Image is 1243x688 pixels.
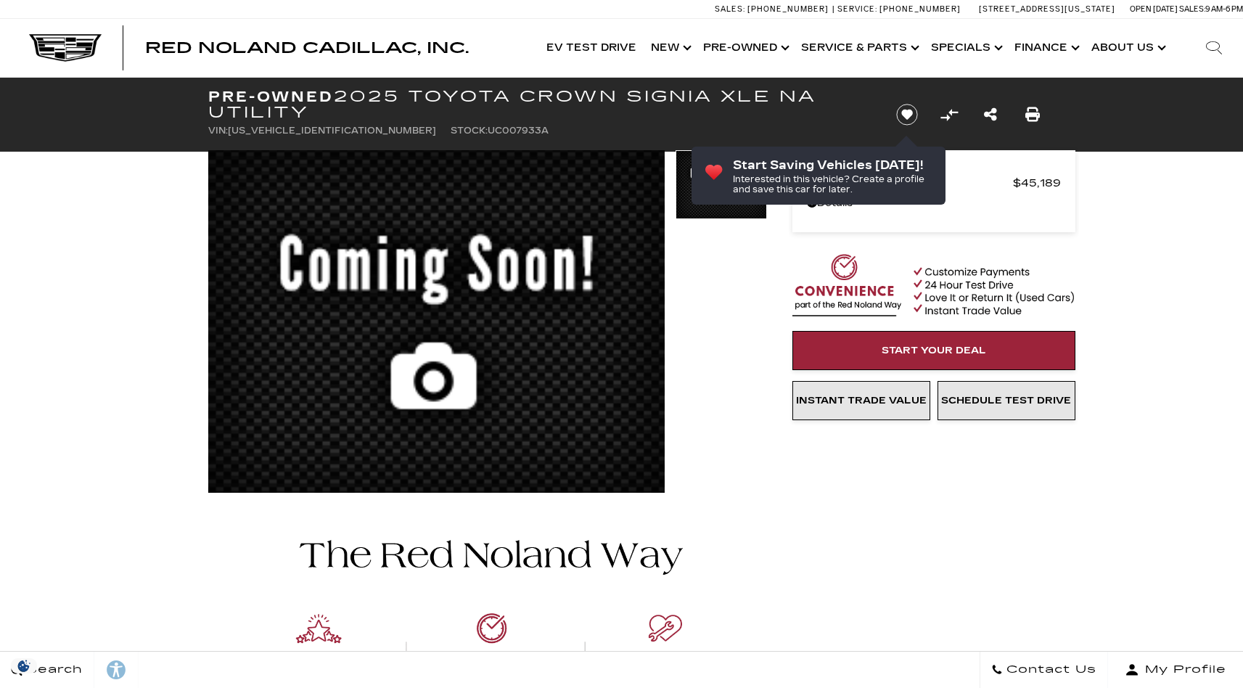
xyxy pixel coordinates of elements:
[539,19,644,77] a: EV Test Drive
[879,4,961,14] span: [PHONE_NUMBER]
[1025,105,1040,125] a: Print this Pre-Owned 2025 Toyota Crown Signia XLE NA Utility
[807,193,1061,213] a: Details
[794,19,924,77] a: Service & Parts
[1084,19,1170,77] a: About Us
[980,652,1108,688] a: Contact Us
[715,5,832,13] a: Sales: [PHONE_NUMBER]
[807,173,1013,193] span: Red Noland Price
[837,4,877,14] span: Service:
[1003,660,1096,680] span: Contact Us
[208,88,334,105] strong: Pre-Owned
[984,105,997,125] a: Share this Pre-Owned 2025 Toyota Crown Signia XLE NA Utility
[747,4,829,14] span: [PHONE_NUMBER]
[208,89,872,120] h1: 2025 Toyota Crown Signia XLE NA Utility
[208,150,665,502] img: Used 2025 White Toyota XLE image 1
[938,104,960,126] button: Compare vehicle
[796,395,927,406] span: Instant Trade Value
[924,19,1007,77] a: Specials
[696,19,794,77] a: Pre-Owned
[676,150,767,221] img: Used 2025 White Toyota XLE image 1
[208,126,228,136] span: VIN:
[488,126,549,136] span: UC007933A
[1205,4,1243,14] span: 9 AM-6 PM
[807,173,1061,193] a: Red Noland Price $45,189
[228,126,436,136] span: [US_VEHICLE_IDENTIFICATION_NUMBER]
[832,5,964,13] a: Service: [PHONE_NUMBER]
[1130,4,1178,14] span: Open [DATE]
[1013,173,1061,193] span: $45,189
[644,19,696,77] a: New
[1139,660,1226,680] span: My Profile
[22,660,83,680] span: Search
[715,4,745,14] span: Sales:
[7,658,41,673] section: Click to Open Cookie Consent Modal
[891,103,923,126] button: Save vehicle
[979,4,1115,14] a: [STREET_ADDRESS][US_STATE]
[941,395,1071,406] span: Schedule Test Drive
[938,381,1075,420] a: Schedule Test Drive
[7,658,41,673] img: Opt-Out Icon
[882,345,986,356] span: Start Your Deal
[145,41,469,55] a: Red Noland Cadillac, Inc.
[29,34,102,62] img: Cadillac Dark Logo with Cadillac White Text
[145,39,469,57] span: Red Noland Cadillac, Inc.
[451,126,488,136] span: Stock:
[792,381,930,420] a: Instant Trade Value
[792,331,1075,370] a: Start Your Deal
[1108,652,1243,688] button: Open user profile menu
[1179,4,1205,14] span: Sales:
[1007,19,1084,77] a: Finance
